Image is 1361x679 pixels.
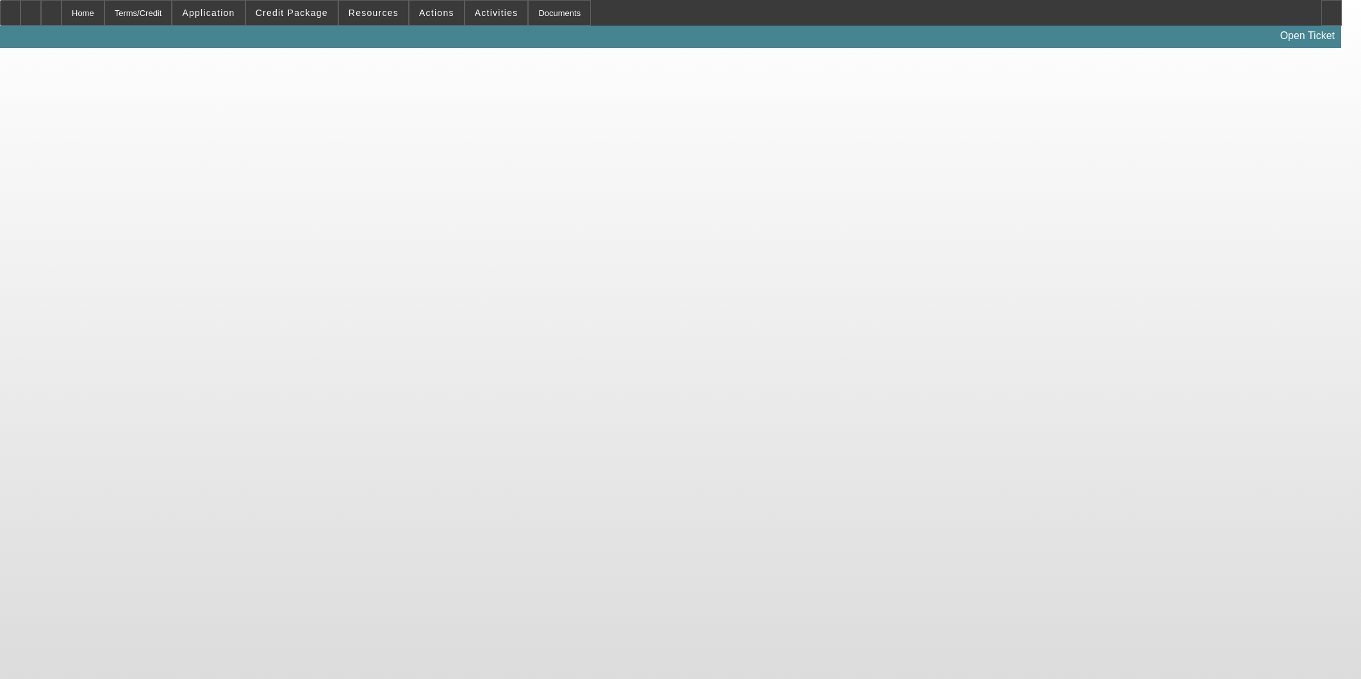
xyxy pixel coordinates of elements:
span: Resources [349,8,399,18]
button: Activities [465,1,528,25]
a: Open Ticket [1275,25,1340,47]
span: Application [182,8,235,18]
button: Credit Package [246,1,338,25]
button: Resources [339,1,408,25]
span: Activities [475,8,518,18]
button: Application [172,1,244,25]
span: Credit Package [256,8,328,18]
button: Actions [409,1,464,25]
span: Actions [419,8,454,18]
